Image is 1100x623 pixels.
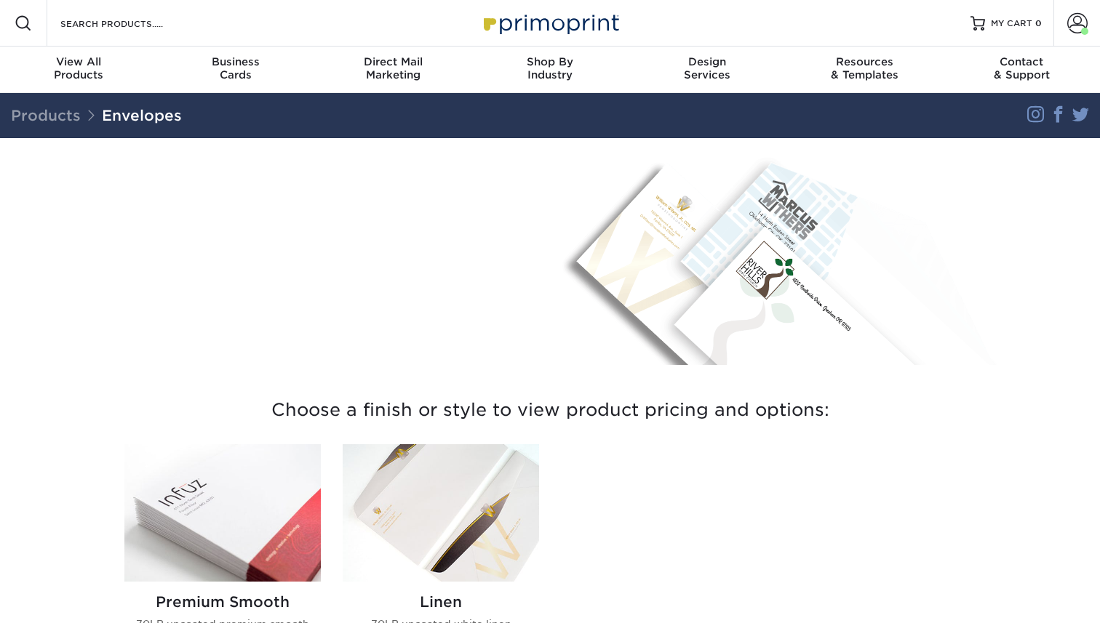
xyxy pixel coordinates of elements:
div: Services [629,55,786,81]
span: 0 [1035,18,1042,28]
span: Contact [943,55,1100,68]
li: Variety of Sizes [136,278,539,296]
h1: Custom Envelope Printing [124,172,539,198]
span: Shop By [471,55,629,68]
div: Marketing [314,55,471,81]
a: BusinessCards [157,47,314,93]
span: MY CART [991,17,1032,30]
input: SEARCH PRODUCTS..... [59,15,201,32]
a: Envelopes [102,107,182,124]
div: & Templates [786,55,943,81]
span: Resources [786,55,943,68]
p: Build brand awareness and look professional with custom printed envelopes. Great for mailing lett... [124,203,539,255]
a: Contact& Support [943,47,1100,93]
a: Direct MailMarketing [314,47,471,93]
img: Envelopes [561,156,1000,365]
img: Linen Envelopes [343,444,539,582]
h2: Premium Smooth [136,593,309,611]
div: Industry [471,55,629,81]
a: Shop ByIndustry [471,47,629,93]
a: DesignServices [629,47,786,93]
img: Premium Smooth Envelopes [124,444,321,582]
li: Design Services Available [136,313,539,331]
h3: Choose a finish or style to view product pricing and options: [124,382,976,438]
span: Design [629,55,786,68]
div: & Support [943,55,1100,81]
div: Cards [157,55,314,81]
span: Direct Mail [314,55,471,68]
a: Products [11,107,81,124]
a: Resources& Templates [786,47,943,93]
h2: Linen [354,593,527,611]
li: 2 Stock Options [136,261,539,278]
li: Optional Window [136,296,539,313]
img: Primoprint [477,7,623,39]
span: Business [157,55,314,68]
